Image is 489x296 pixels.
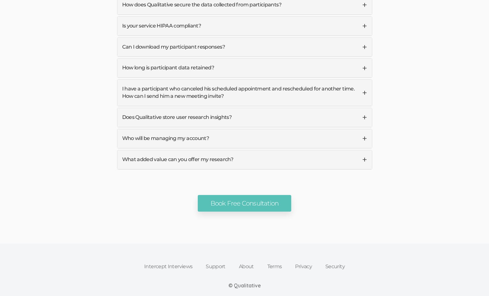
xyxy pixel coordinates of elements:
[199,260,232,274] a: Support
[117,129,372,148] a: Who will be managing my account?
[228,282,261,289] div: © Qualitative
[137,260,199,274] a: Intercept Interviews
[319,260,352,274] a: Security
[117,80,372,106] a: I have a participant who canceled his scheduled appointment and rescheduled for another time. How...
[261,260,289,274] a: Terms
[117,108,372,127] a: Does Qualitative store user research insights?
[117,17,372,35] a: Is your service HIPAA compliant?
[198,195,291,212] a: Book Free Consultation
[117,58,372,77] a: How long is participant data retained?
[117,150,372,169] a: What added value can you offer my research?
[288,260,319,274] a: Privacy
[232,260,261,274] a: About
[117,38,372,57] a: Can I download my participant responses?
